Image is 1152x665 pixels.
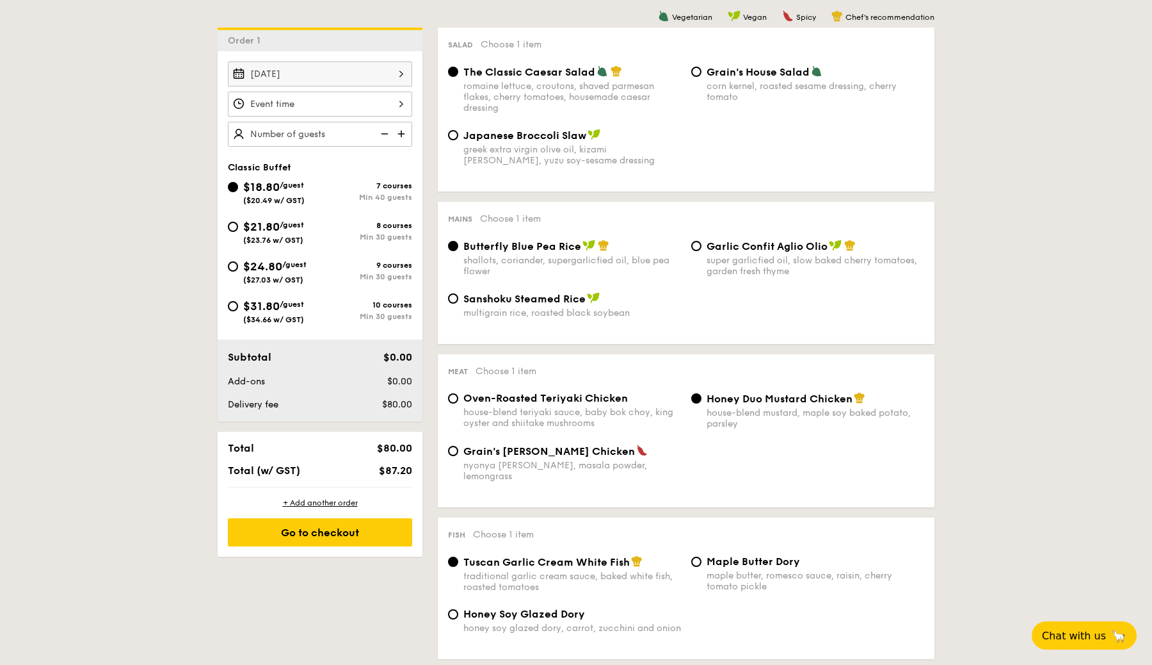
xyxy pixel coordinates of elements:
[1032,621,1137,650] button: Chat with us🦙
[831,10,843,22] img: icon-chef-hat.a58ddaea.svg
[228,518,412,546] div: Go to checkout
[463,129,586,142] span: Japanese Broccoli Slaw
[707,255,924,277] div: super garlicfied oil, slow baked cherry tomatoes, garden fresh thyme
[588,129,600,140] img: icon-vegan.f8ff3823.svg
[463,240,581,252] span: Butterfly Blue Pea Rice
[228,182,238,192] input: $18.80/guest($20.49 w/ GST)7 coursesMin 40 guests
[448,130,458,140] input: Japanese Broccoli Slawgreek extra virgin olive oil, kizami [PERSON_NAME], yuzu soy-sesame dressing
[463,407,681,429] div: house-blend teriyaki sauce, baby bok choy, king oyster and shiitake mushrooms
[463,144,681,166] div: greek extra virgin olive oil, kizami [PERSON_NAME], yuzu soy-sesame dressing
[243,259,282,274] span: $24.80
[463,255,681,277] div: shallots, coriander, supergarlicfied oil, blue pea flower
[658,10,669,22] img: icon-vegetarian.fe4039eb.svg
[377,442,412,454] span: $80.00
[280,181,304,190] span: /guest
[448,609,458,620] input: Honey Soy Glazed Doryhoney soy glazed dory, carrot, zucchini and onion
[243,180,280,194] span: $18.80
[320,233,412,242] div: Min 30 guests
[228,162,291,173] span: Classic Buffet
[280,300,304,309] span: /guest
[243,196,305,205] span: ($20.49 w/ GST)
[811,65,822,77] img: icon-vegetarian.fe4039eb.svg
[473,529,534,540] span: Choose 1 item
[320,312,412,321] div: Min 30 guests
[707,555,800,568] span: Maple Butter Dory
[243,236,303,245] span: ($23.76 w/ GST)
[707,66,810,78] span: Grain's House Salad
[582,240,595,251] img: icon-vegan.f8ff3823.svg
[463,293,586,305] span: Sanshoku Steamed Rice
[228,222,238,232] input: $21.80/guest($23.76 w/ GST)8 coursesMin 30 guests
[476,366,536,377] span: Choose 1 item
[228,122,412,147] input: Number of guests
[707,570,924,592] div: maple butter, romesco sauce, raisin, cherry tomato pickle
[228,464,300,477] span: Total (w/ GST)
[463,623,681,634] div: honey soy glazed dory, carrot, zucchini and onion
[448,241,458,251] input: Butterfly Blue Pea Riceshallots, coriander, supergarlicfied oil, blue pea flower
[728,10,740,22] img: icon-vegan.f8ff3823.svg
[228,261,238,272] input: $24.80/guest($27.03 w/ GST)9 coursesMin 30 guests
[707,240,828,252] span: Garlic Confit Aglio Olio
[448,530,465,539] span: Fish
[829,240,842,251] img: icon-vegan.f8ff3823.svg
[448,446,458,456] input: Grain's [PERSON_NAME] Chickennyonya [PERSON_NAME], masala powder, lemongrass
[448,293,458,304] input: Sanshoku Steamed Ricemultigrain rice, roasted black soybean
[448,393,458,404] input: Oven-Roasted Teriyaki Chickenhouse-blend teriyaki sauce, baby bok choy, king oyster and shiitake ...
[691,557,701,567] input: Maple Butter Dorymaple butter, romesco sauce, raisin, cherry tomato pickle
[598,240,609,251] img: icon-chef-hat.a58ddaea.svg
[463,460,681,482] div: nyonya [PERSON_NAME], masala powder, lemongrass
[743,13,767,22] span: Vegan
[228,498,412,508] div: + Add another order
[707,81,924,103] div: corn kernel, roasted sesame dressing, cherry tomato
[463,308,681,318] div: multigrain rice, roasted black soybean
[320,193,412,202] div: Min 40 guests
[587,292,600,304] img: icon-vegan.f8ff3823.svg
[382,399,412,410] span: $80.00
[228,376,265,387] span: Add-ons
[393,122,412,146] img: icon-add.58712e84.svg
[463,571,681,593] div: traditional garlic cream sauce, baked white fish, roasted tomatoes
[228,92,412,117] input: Event time
[228,399,278,410] span: Delivery fee
[854,392,865,404] img: icon-chef-hat.a58ddaea.svg
[448,67,458,77] input: The Classic Caesar Saladromaine lettuce, croutons, shaved parmesan flakes, cherry tomatoes, house...
[448,557,458,567] input: Tuscan Garlic Cream White Fishtraditional garlic cream sauce, baked white fish, roasted tomatoes
[379,464,412,477] span: $87.20
[463,392,628,404] span: Oven-Roasted Teriyaki Chicken
[631,555,643,567] img: icon-chef-hat.a58ddaea.svg
[691,393,701,404] input: Honey Duo Mustard Chickenhouse-blend mustard, maple soy baked potato, parsley
[691,67,701,77] input: Grain's House Saladcorn kernel, roasted sesame dressing, cherry tomato
[243,315,304,324] span: ($34.66 w/ GST)
[320,221,412,230] div: 8 courses
[782,10,794,22] img: icon-spicy.37a8142b.svg
[320,300,412,309] div: 10 courses
[320,261,412,270] div: 9 courses
[320,181,412,190] div: 7 courses
[228,351,271,363] span: Subtotal
[691,241,701,251] input: Garlic Confit Aglio Oliosuper garlicfied oil, slow baked cherry tomatoes, garden fresh thyme
[463,556,630,568] span: Tuscan Garlic Cream White Fish
[282,260,307,269] span: /guest
[1111,628,1126,643] span: 🦙
[611,65,622,77] img: icon-chef-hat.a58ddaea.svg
[387,376,412,387] span: $0.00
[845,13,934,22] span: Chef's recommendation
[844,240,856,251] img: icon-chef-hat.a58ddaea.svg
[228,301,238,311] input: $31.80/guest($34.66 w/ GST)10 coursesMin 30 guests
[448,367,468,376] span: Meat
[596,65,608,77] img: icon-vegetarian.fe4039eb.svg
[463,608,585,620] span: Honey Soy Glazed Dory
[636,445,648,456] img: icon-spicy.37a8142b.svg
[1042,630,1106,642] span: Chat with us
[280,220,304,229] span: /guest
[228,62,412,86] input: Event date
[320,272,412,281] div: Min 30 guests
[796,13,816,22] span: Spicy
[463,81,681,113] div: romaine lettuce, croutons, shaved parmesan flakes, cherry tomatoes, housemade caesar dressing
[463,66,595,78] span: The Classic Caesar Salad
[707,407,924,429] div: house-blend mustard, maple soy baked potato, parsley
[448,40,473,49] span: Salad
[383,351,412,363] span: $0.00
[481,39,541,50] span: Choose 1 item
[228,35,266,46] span: Order 1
